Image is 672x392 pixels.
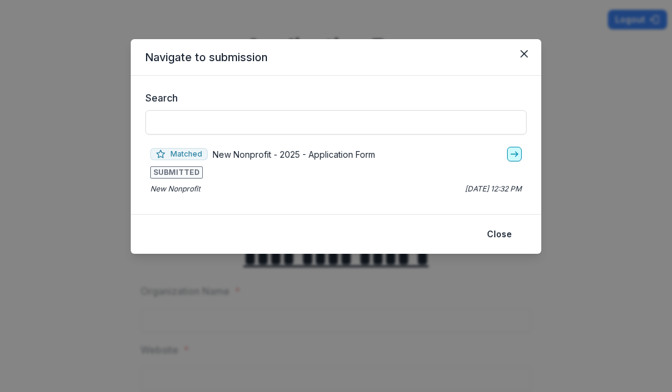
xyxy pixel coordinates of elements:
[507,147,522,161] a: go-to
[480,224,519,244] button: Close
[131,39,541,76] header: Navigate to submission
[213,148,375,161] p: New Nonprofit - 2025 - Application Form
[150,183,200,194] p: New Nonprofit
[465,183,522,194] p: [DATE] 12:32 PM
[150,148,208,160] span: Matched
[514,44,534,64] button: Close
[145,91,519,105] label: Search
[150,166,203,179] span: SUBMITTED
